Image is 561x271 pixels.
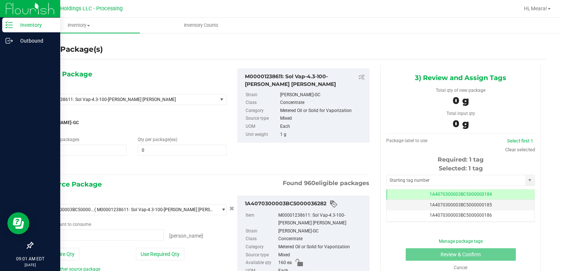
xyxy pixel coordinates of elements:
p: 09:01 AM EDT [3,256,57,262]
span: select [217,205,226,215]
inline-svg: Inventory [6,21,13,29]
label: Strain [246,91,279,99]
button: Cancel button [227,203,236,214]
p: Inventory [13,21,57,29]
input: 0 [138,145,226,155]
a: Inventory [18,18,140,33]
label: Class [246,235,277,243]
div: Metered Oil or Solid for Vaporization [278,243,365,251]
span: M00001238611: Sol Vap-4.3-100-[PERSON_NAME] [PERSON_NAME] [41,97,207,102]
button: Use Required Qty [136,248,184,260]
a: Manage package tags [439,239,483,244]
span: select [217,94,226,105]
span: Hi, Meara! [524,6,547,11]
a: Clear selected [505,147,535,152]
span: [PERSON_NAME]-GC [38,117,227,128]
div: Each [280,123,366,131]
span: Inventory [18,22,140,29]
span: 3) Review and Assign Tags [415,72,506,83]
span: [PERSON_NAME] [169,233,203,239]
span: 0 g [453,118,469,130]
div: M00001238611: Sol Vap-4.3-100-[PERSON_NAME] [PERSON_NAME] [278,212,365,227]
span: Package to consume [38,222,91,227]
label: Strain [246,227,277,235]
p: Outbound [13,36,57,45]
div: Mixed [278,251,365,259]
button: Review & Confirm [406,248,516,261]
span: Riviera Creek Holdings LLC - Processing [27,6,123,12]
span: 1) New Package [38,69,92,80]
label: Source type [246,115,279,123]
a: Select first 1 [507,138,533,144]
span: (ea) [170,137,177,142]
span: 1A4070300003BC5000000185 [430,202,492,207]
div: [PERSON_NAME]-GC [278,227,365,235]
iframe: Resource center [7,212,29,234]
span: 1A4070300003BC5000000184 [430,192,492,197]
span: 1A4070300003BC5000036282 [41,207,94,212]
p: [DATE] [3,262,57,268]
inline-svg: Outbound [6,37,13,44]
h4: Create Package(s) [32,44,103,55]
div: 1 g [280,131,366,139]
span: Package label to use [386,138,427,143]
div: Concentrate [280,99,366,107]
label: Source type [246,251,277,259]
div: Mixed [280,115,366,123]
a: Inventory Counts [140,18,262,33]
label: Category [246,107,279,115]
span: 160 ea [278,259,292,267]
span: select [525,175,535,185]
div: M00001238611: Sol Vap-4.3-100-Stambaugh GC Kief [245,73,365,88]
span: Found eligible packages [283,179,369,188]
span: Selected: 1 tag [439,165,483,172]
div: Metered Oil or Solid for Vaporization [280,107,366,115]
span: Total input qty [446,111,475,116]
span: Required: 1 tag [438,156,484,163]
div: [PERSON_NAME]-GC [280,91,366,99]
span: ( M00001238611: Sol Vap-4.3-100-[PERSON_NAME] [PERSON_NAME] ) [94,207,214,212]
label: Item [246,212,277,227]
span: 1A4070300003BC5000000186 [430,213,492,218]
label: Available qty [246,259,277,267]
span: 2) Source Package [38,179,102,190]
label: Category [246,243,277,251]
span: count [55,222,66,227]
input: 0 ea [38,230,163,240]
span: Inventory Counts [174,22,228,29]
div: Concentrate [278,235,365,243]
label: Class [246,99,279,107]
span: Total qty of new package [436,88,485,93]
a: Cancel [454,265,467,270]
span: Qty per package [138,137,177,142]
input: Starting tag number [387,175,525,185]
span: 0 g [453,95,469,106]
span: 960 [304,180,315,187]
label: UOM [246,123,279,131]
label: Unit weight [246,131,279,139]
input: 1 [38,145,126,155]
div: 1A4070300003BC5000036282 [245,200,365,209]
